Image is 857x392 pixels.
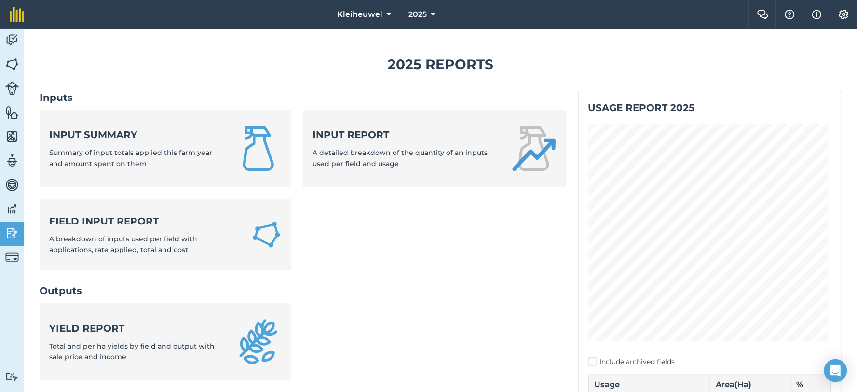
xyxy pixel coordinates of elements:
span: Kleiheuwel [337,9,382,20]
strong: Input report [313,128,499,141]
img: svg+xml;base64,PHN2ZyB4bWxucz0iaHR0cDovL3d3dy53My5vcmcvMjAwMC9zdmciIHdpZHRoPSIxNyIgaGVpZ2h0PSIxNy... [812,9,822,20]
img: Two speech bubbles overlapping with the left bubble in the forefront [757,10,769,19]
span: Summary of input totals applied this farm year and amount spent on them [49,148,212,168]
h2: Outputs [40,284,567,297]
label: Include archived fields [588,357,831,367]
img: svg+xml;base64,PD94bWwgdmVyc2lvbj0iMS4wIiBlbmNvZGluZz0idXRmLTgiPz4KPCEtLSBHZW5lcmF0b3I6IEFkb2JlIE... [5,154,19,168]
a: Input summarySummary of input totals applied this farm year and amount spent on them [40,110,291,187]
img: A question mark icon [784,10,796,19]
span: A breakdown of inputs used per field with applications, rate applied, total and cost [49,235,197,254]
span: A detailed breakdown of the quantity of an inputs used per field and usage [313,148,488,168]
img: svg+xml;base64,PD94bWwgdmVyc2lvbj0iMS4wIiBlbmNvZGluZz0idXRmLTgiPz4KPCEtLSBHZW5lcmF0b3I6IEFkb2JlIE... [5,33,19,47]
img: svg+xml;base64,PHN2ZyB4bWxucz0iaHR0cDovL3d3dy53My5vcmcvMjAwMC9zdmciIHdpZHRoPSI1NiIgaGVpZ2h0PSI2MC... [5,57,19,71]
img: svg+xml;base64,PD94bWwgdmVyc2lvbj0iMS4wIiBlbmNvZGluZz0idXRmLTgiPz4KPCEtLSBHZW5lcmF0b3I6IEFkb2JlIE... [5,178,19,192]
img: Yield report [235,319,282,365]
img: fieldmargin Logo [10,7,24,22]
div: Open Intercom Messenger [824,359,847,382]
img: Input summary [235,126,282,172]
strong: Yield report [49,322,224,335]
img: svg+xml;base64,PD94bWwgdmVyc2lvbj0iMS4wIiBlbmNvZGluZz0idXRmLTgiPz4KPCEtLSBHZW5lcmF0b3I6IEFkb2JlIE... [5,372,19,381]
a: Field Input ReportA breakdown of inputs used per field with applications, rate applied, total and... [40,199,291,271]
img: svg+xml;base64,PHN2ZyB4bWxucz0iaHR0cDovL3d3dy53My5vcmcvMjAwMC9zdmciIHdpZHRoPSI1NiIgaGVpZ2h0PSI2MC... [5,129,19,144]
span: 2025 [408,9,427,20]
strong: Field Input Report [49,214,240,228]
h2: Inputs [40,91,567,104]
img: svg+xml;base64,PD94bWwgdmVyc2lvbj0iMS4wIiBlbmNvZGluZz0idXRmLTgiPz4KPCEtLSBHZW5lcmF0b3I6IEFkb2JlIE... [5,82,19,95]
a: Input reportA detailed breakdown of the quantity of an inputs used per field and usage [303,110,566,187]
img: svg+xml;base64,PD94bWwgdmVyc2lvbj0iMS4wIiBlbmNvZGluZz0idXRmLTgiPz4KPCEtLSBHZW5lcmF0b3I6IEFkb2JlIE... [5,202,19,216]
h2: Usage report 2025 [588,101,831,114]
strong: Input summary [49,128,224,141]
img: Field Input Report [251,218,282,251]
img: Input report [511,126,557,172]
a: Yield reportTotal and per ha yields by field and output with sale price and income [40,303,291,380]
img: A cog icon [838,10,850,19]
span: Total and per ha yields by field and output with sale price and income [49,342,215,361]
h1: 2025 Reports [40,54,842,75]
img: svg+xml;base64,PD94bWwgdmVyc2lvbj0iMS4wIiBlbmNvZGluZz0idXRmLTgiPz4KPCEtLSBHZW5lcmF0b3I6IEFkb2JlIE... [5,251,19,264]
img: svg+xml;base64,PD94bWwgdmVyc2lvbj0iMS4wIiBlbmNvZGluZz0idXRmLTgiPz4KPCEtLSBHZW5lcmF0b3I6IEFkb2JlIE... [5,226,19,240]
img: svg+xml;base64,PHN2ZyB4bWxucz0iaHR0cDovL3d3dy53My5vcmcvMjAwMC9zdmciIHdpZHRoPSI1NiIgaGVpZ2h0PSI2MC... [5,105,19,120]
